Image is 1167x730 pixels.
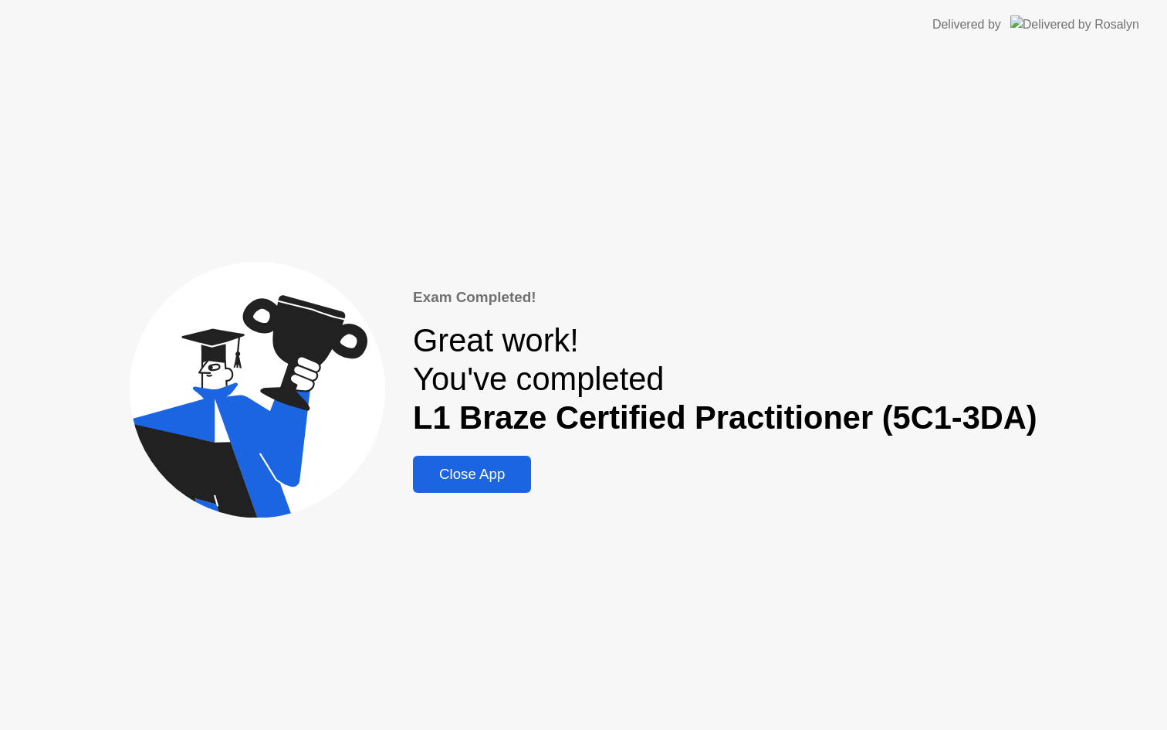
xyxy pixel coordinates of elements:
div: Delivered by [932,15,1001,34]
div: Exam Completed! [413,287,1037,308]
div: Great work! You've completed [413,321,1037,437]
button: Close App [413,456,531,493]
b: L1 Braze Certified Practitioner (5C1-3DA) [413,399,1037,436]
div: Close App [418,466,526,483]
img: Delivered by Rosalyn [1010,15,1139,33]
